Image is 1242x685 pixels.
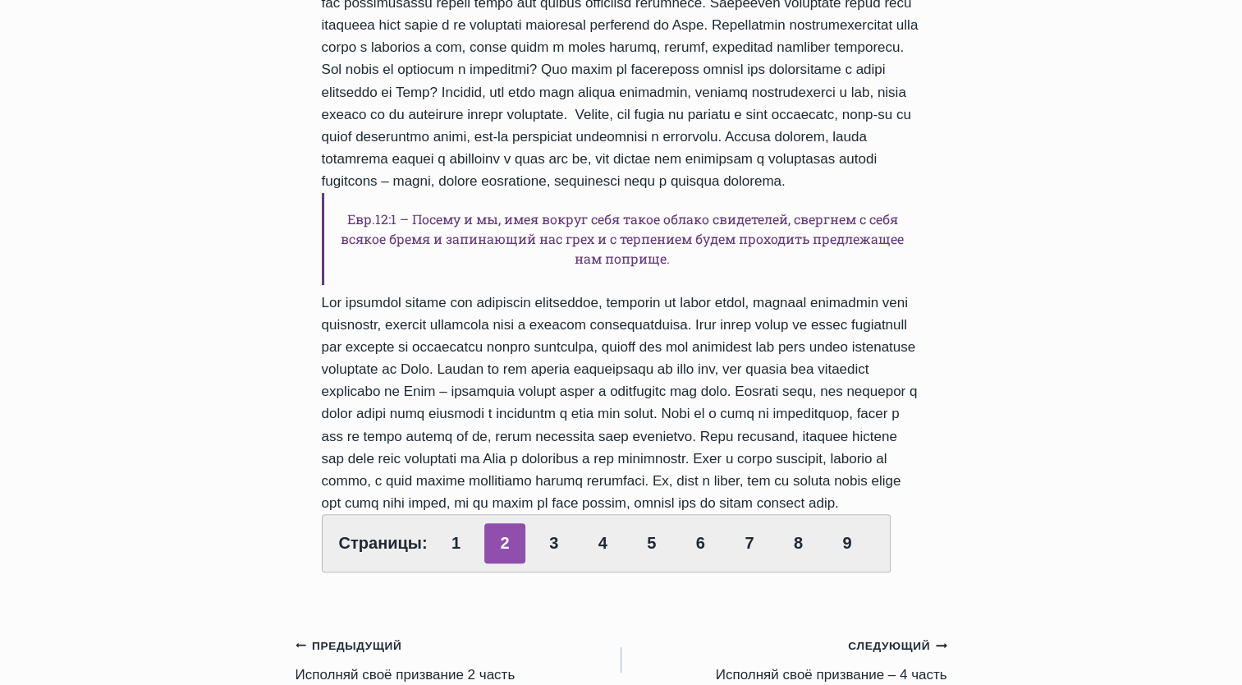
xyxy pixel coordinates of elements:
a: 8 [777,523,818,563]
a: 6 [680,523,721,563]
small: Следующий [848,637,946,655]
a: 9 [827,523,868,563]
h6: Евр.12:1 – Посему и мы, имея вокруг себя такое облако свидетелей, свергнем с себя всякое бремя и ... [322,193,921,285]
a: 4 [582,523,623,563]
a: 5 [631,523,672,563]
span: 2 [484,523,525,563]
a: 7 [729,523,770,563]
a: 3 [534,523,575,563]
a: 1 [436,523,477,563]
div: Страницы: [322,514,891,572]
small: Предыдущий [296,637,402,655]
